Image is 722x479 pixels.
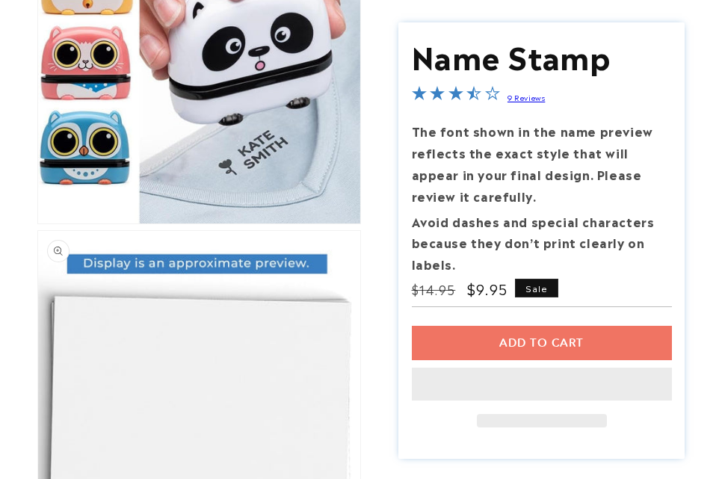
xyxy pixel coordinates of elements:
[515,279,558,297] span: Sale
[412,87,500,105] span: 3.3-star overall rating
[412,211,655,273] strong: Avoid dashes and special characters because they don’t print clearly on labels.
[467,279,508,299] span: $9.95
[412,36,672,75] h1: Name Stamp
[507,92,545,102] a: 9 Reviews
[412,280,456,298] s: $14.95
[412,122,653,204] strong: The font shown in the name preview reflects the exact style that will appear in your final design...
